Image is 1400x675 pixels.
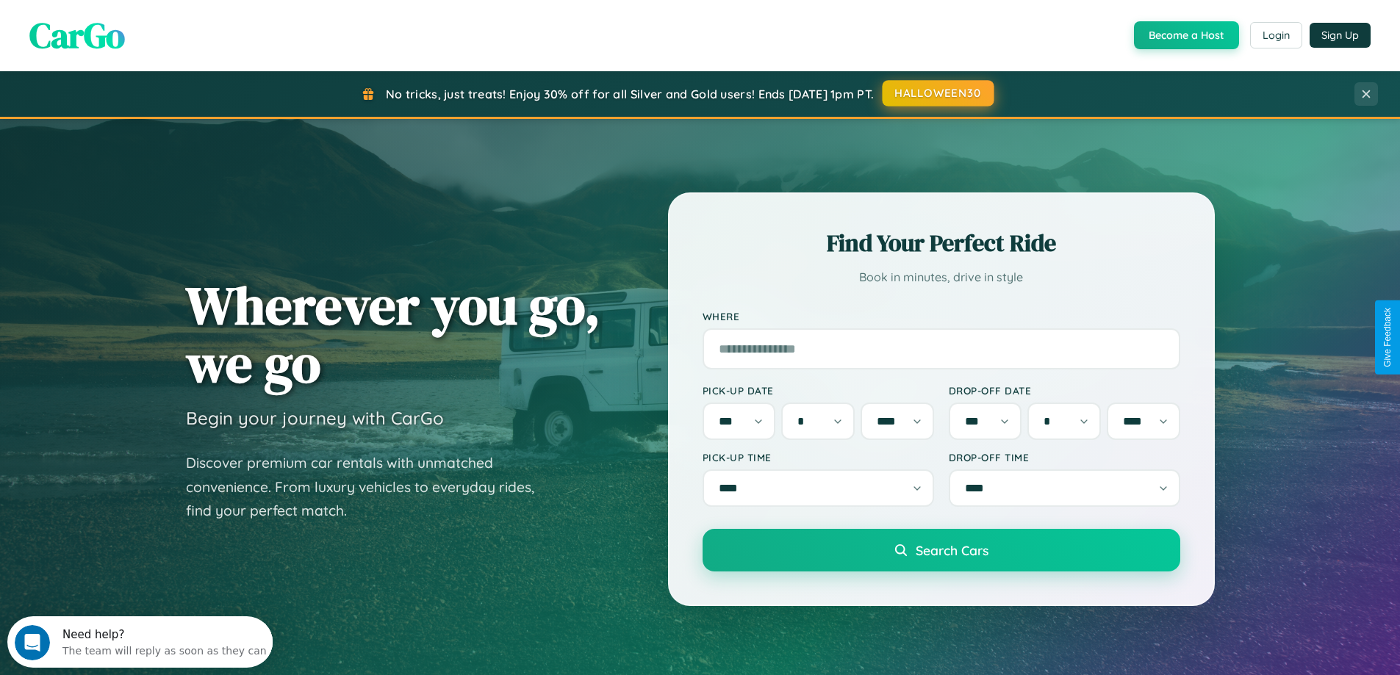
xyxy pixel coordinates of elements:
[703,227,1180,259] h2: Find Your Perfect Ride
[703,267,1180,288] p: Book in minutes, drive in style
[1134,21,1239,49] button: Become a Host
[6,6,273,46] div: Open Intercom Messenger
[1250,22,1302,48] button: Login
[883,80,994,107] button: HALLOWEEN30
[703,310,1180,322] label: Where
[949,451,1180,463] label: Drop-off Time
[55,24,259,40] div: The team will reply as soon as they can
[703,384,934,397] label: Pick-up Date
[703,529,1180,571] button: Search Cars
[186,276,600,392] h1: Wherever you go, we go
[386,87,874,101] span: No tricks, just treats! Enjoy 30% off for all Silver and Gold users! Ends [DATE] 1pm PT.
[916,542,988,558] span: Search Cars
[15,625,50,660] iframe: Intercom live chat
[55,12,259,24] div: Need help?
[186,451,553,523] p: Discover premium car rentals with unmatched convenience. From luxury vehicles to everyday rides, ...
[703,451,934,463] label: Pick-up Time
[29,11,125,59] span: CarGo
[186,407,444,429] h3: Begin your journey with CarGo
[949,384,1180,397] label: Drop-off Date
[1310,23,1371,48] button: Sign Up
[1382,308,1393,367] div: Give Feedback
[7,616,273,668] iframe: Intercom live chat discovery launcher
